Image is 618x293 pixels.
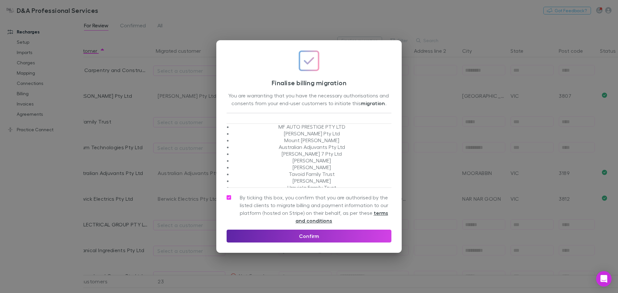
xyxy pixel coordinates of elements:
li: [PERSON_NAME] Pty Ltd [232,130,391,137]
button: Confirm [227,230,391,243]
li: Mount [PERSON_NAME] [232,137,391,143]
div: You are warranting that you have the necessary authorisations and consents from your end-user cus... [227,92,391,108]
li: Australian Adjuvants Pty Ltd [232,143,391,150]
li: [PERSON_NAME] [232,157,391,164]
li: Urquiola Family Trust [232,184,391,191]
li: MF AUTO PRESTIGE PTY LTD [232,123,391,130]
img: svg%3e [299,50,319,71]
li: [PERSON_NAME] 7 Pty Ltd [232,150,391,157]
div: Open Intercom Messenger [596,271,612,287]
h3: Finalise billing migration [227,79,391,87]
li: Tavoid Family Trust [232,170,391,177]
li: [PERSON_NAME] [232,164,391,170]
li: [PERSON_NAME] [232,177,391,184]
strong: migration [361,100,385,106]
span: By ticking this box, you confirm that you are authorised by the listed clients to migrate billing... [236,194,391,224]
